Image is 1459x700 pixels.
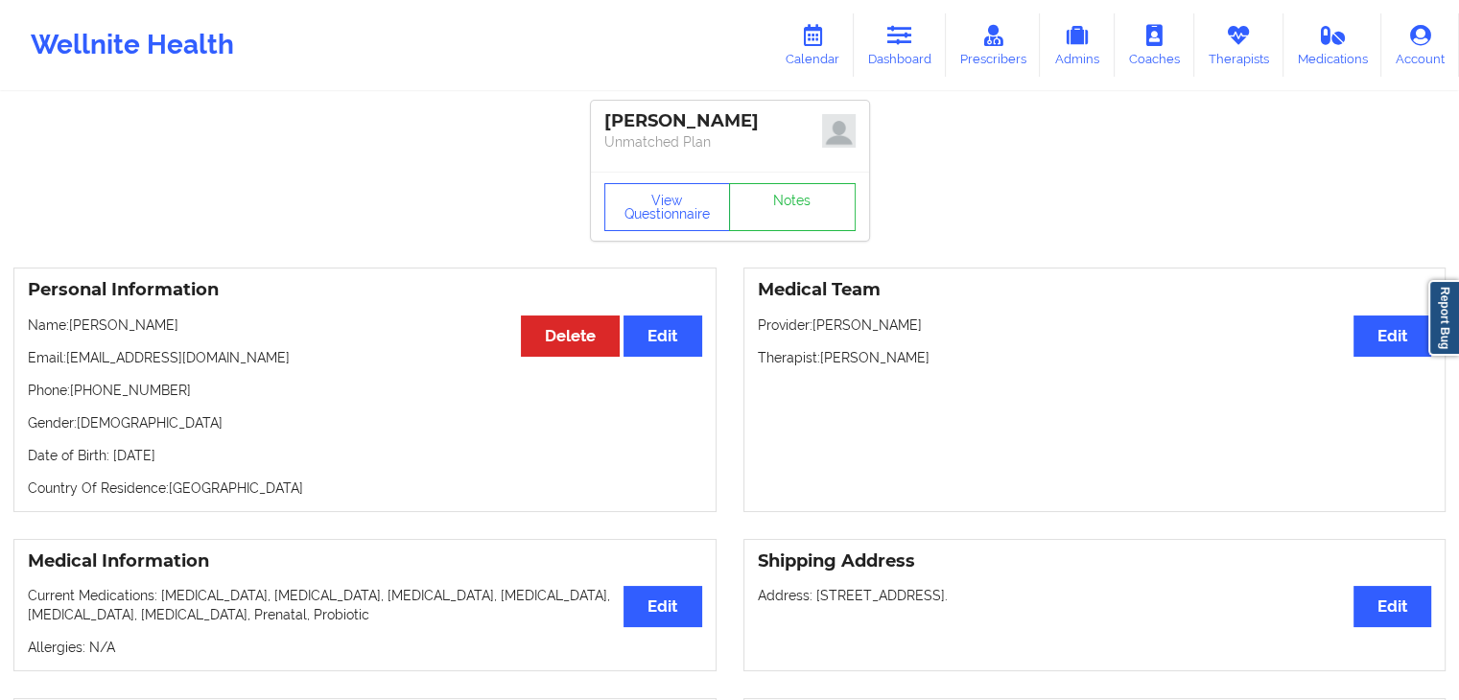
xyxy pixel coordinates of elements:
p: Name: [PERSON_NAME] [28,315,702,335]
p: Current Medications: [MEDICAL_DATA], [MEDICAL_DATA], [MEDICAL_DATA], [MEDICAL_DATA], [MEDICAL_DAT... [28,586,702,624]
button: Edit [624,315,701,357]
img: z+GWkhknzVudQAAAABJRU5ErkJggg== [822,114,856,148]
p: Therapist: [PERSON_NAME] [758,348,1432,367]
a: Medications [1283,13,1382,77]
p: Country Of Residence: [GEOGRAPHIC_DATA] [28,478,702,498]
button: Edit [1353,315,1431,357]
div: [PERSON_NAME] [604,110,856,132]
button: Edit [1353,586,1431,627]
p: Date of Birth: [DATE] [28,446,702,465]
button: Delete [521,315,620,357]
h3: Personal Information [28,279,702,301]
a: Calendar [771,13,854,77]
a: Prescribers [946,13,1041,77]
p: Unmatched Plan [604,132,856,152]
a: Admins [1040,13,1115,77]
h3: Medical Team [758,279,1432,301]
button: View Questionnaire [604,183,731,231]
h3: Medical Information [28,550,702,572]
p: Phone: [PHONE_NUMBER] [28,381,702,400]
button: Edit [624,586,701,627]
a: Therapists [1194,13,1283,77]
h3: Shipping Address [758,550,1432,572]
a: Report Bug [1428,280,1459,356]
a: Notes [729,183,856,231]
p: Allergies: N/A [28,638,702,657]
a: Dashboard [854,13,946,77]
p: Gender: [DEMOGRAPHIC_DATA] [28,413,702,432]
p: Email: [EMAIL_ADDRESS][DOMAIN_NAME] [28,348,702,367]
p: Provider: [PERSON_NAME] [758,315,1432,335]
a: Account [1381,13,1459,77]
a: Coaches [1115,13,1194,77]
p: Address: [STREET_ADDRESS]. [758,586,1432,605]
